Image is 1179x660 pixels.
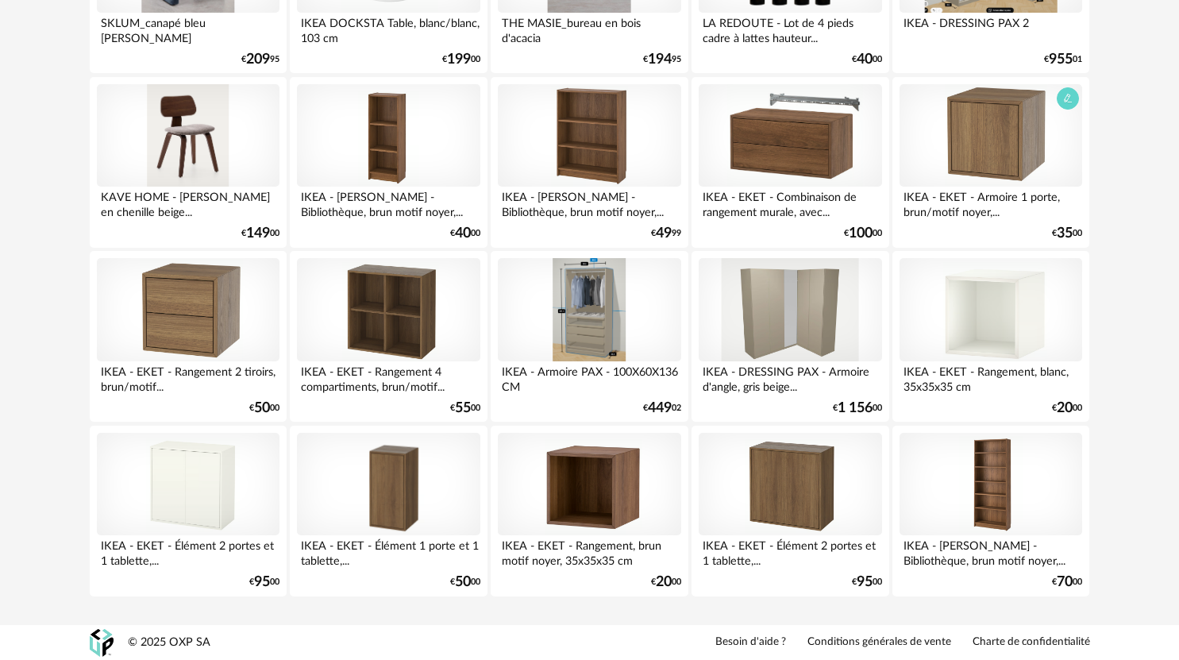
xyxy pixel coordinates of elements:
div: € 00 [450,228,480,239]
span: 55 [455,403,471,414]
span: 20 [656,577,672,588]
a: IKEA - EKET - Rangement 2 tiroirs, brun/motif noyer, 35x35x35 cm IKEA - EKET - Rangement 2 tiroir... [90,251,287,422]
span: 20 [1057,403,1073,414]
div: € 00 [450,577,480,588]
div: € 00 [1052,228,1082,239]
div: KAVE HOME - [PERSON_NAME] en chenille beige... [97,187,279,218]
div: SKLUM_canapé bleu [PERSON_NAME] [97,13,279,44]
a: IKEA - DRESSING PAX - Armoire d'angle, gris beige miroir, 211/161x236 cm IKEA - DRESSING PAX - Ar... [692,251,888,422]
div: IKEA - [PERSON_NAME] - Bibliothèque, brun motif noyer,... [900,535,1082,567]
span: 50 [254,403,270,414]
a: IKEA - EKET - Élément 1 porte et 1 tablette, brun/motif noyer, 35x35x70 cm IKEA - EKET - Élément ... [290,426,487,596]
div: € 00 [450,403,480,414]
span: 100 [849,228,873,239]
div: IKEA - EKET - Rangement 2 tiroirs, brun/motif... [97,361,279,393]
div: IKEA - EKET - Rangement, blanc, 35x35x35 cm [900,361,1082,393]
div: IKEA - [PERSON_NAME] - Bibliothèque, brun motif noyer,... [297,187,480,218]
span: 955 [1049,54,1073,65]
div: © 2025 OXP SA [128,635,210,650]
div: € 00 [1052,403,1082,414]
span: 95 [254,577,270,588]
div: € 00 [241,228,279,239]
span: 40 [455,228,471,239]
a: IKEA - EKET - Élément 2 portes et 1 tablette, blanc, 70x35x70 cm IKEA - EKET - Élément 2 portes e... [90,426,287,596]
div: € 95 [241,54,279,65]
a: IKEA - EKET - Combinaison de rangement murale, avec 2 tiroirs/motif noyer, 70x35x35 cm IKEA - EKE... [692,77,888,248]
span: 50 [455,577,471,588]
div: IKEA - EKET - Combinaison de rangement murale, avec... [699,187,881,218]
a: IKEA - BILLY - Bibliothèque, brun motif noyer, 80x28x106 cm IKEA - [PERSON_NAME] - Bibliothèque, ... [491,77,688,248]
div: THE MASIE_bureau en bois d'acacia [498,13,680,44]
a: KAVE HOME - GENA - Chaise Gena en chenille beige avec structure en placage de noyer et bois d'hév... [90,77,287,248]
div: IKEA - EKET - Élément 2 portes et 1 tablette,... [97,535,279,567]
div: € 02 [643,403,681,414]
a: Charte de confidentialité [973,635,1090,650]
span: 40 [857,54,873,65]
div: € 00 [442,54,480,65]
div: IKEA - EKET - Élément 1 porte et 1 tablette,... [297,535,480,567]
div: IKEA - Armoire PAX - 100X60X136 CM [498,361,680,393]
span: 149 [246,228,270,239]
span: 1 156 [838,403,873,414]
a: IKEA - Armoire PAX - 100X60X136 CM IKEA - Armoire PAX - 100X60X136 CM €44902 [491,251,688,422]
div: IKEA - EKET - Rangement 4 compartiments, brun/motif... [297,361,480,393]
a: Conditions générales de vente [807,635,951,650]
div: IKEA DOCKSTA Table, blanc/blanc, 103 cm [297,13,480,44]
a: Besoin d'aide ? [715,635,786,650]
span: 49 [656,228,672,239]
div: € 00 [1052,577,1082,588]
a: IKEA - BILLY - Bibliothèque, brun motif noyer, 40x28x106 cm IKEA - [PERSON_NAME] - Bibliothèque, ... [290,77,487,248]
div: € 00 [852,54,882,65]
span: 209 [246,54,270,65]
div: € 00 [852,577,882,588]
a: IKEA - EKET - Rangement, brun motif noyer, 35x35x35 cm IKEA - EKET - Rangement, brun motif noyer,... [491,426,688,596]
div: € 01 [1044,54,1082,65]
a: IKEA - EKET - Rangement, blanc, 35x35x35 cm IKEA - EKET - Rangement, blanc, 35x35x35 cm €2000 [892,251,1089,422]
span: 194 [648,54,672,65]
div: € 99 [651,228,681,239]
img: OXP [90,629,114,657]
span: 449 [648,403,672,414]
a: IKEA - EKET - Élément 2 portes et 1 tablette, brun/motif noyer, 70x35x70 cm IKEA - EKET - Élément... [692,426,888,596]
div: € 00 [651,577,681,588]
div: LA REDOUTE - Lot de 4 pieds cadre à lattes hauteur... [699,13,881,44]
span: 95 [857,577,873,588]
div: IKEA - DRESSING PAX 2 [900,13,1082,44]
div: IKEA - EKET - Rangement, brun motif noyer, 35x35x35 cm [498,535,680,567]
a: IKEA - EKET - Armoire 1 porte, brun/motif noyer, 35x35x35 cm IKEA - EKET - Armoire 1 porte, brun/... [892,77,1089,248]
div: € 00 [249,577,279,588]
div: IKEA - EKET - Armoire 1 porte, brun/motif noyer,... [900,187,1082,218]
div: € 00 [833,403,882,414]
a: IKEA - Billy - Bibliothèque, brun motif noyer, 80x28x202 cm IKEA - [PERSON_NAME] - Bibliothèque, ... [892,426,1089,596]
div: IKEA - [PERSON_NAME] - Bibliothèque, brun motif noyer,... [498,187,680,218]
div: € 00 [844,228,882,239]
div: IKEA - DRESSING PAX - Armoire d'angle, gris beige... [699,361,881,393]
div: IKEA - EKET - Élément 2 portes et 1 tablette,... [699,535,881,567]
a: IKEA - EKET - Rangement 4 compartiments, brun/motif noyer, 70x35x70 cm IKEA - EKET - Rangement 4 ... [290,251,487,422]
span: 199 [447,54,471,65]
span: 70 [1057,577,1073,588]
div: € 00 [249,403,279,414]
span: 35 [1057,228,1073,239]
div: € 95 [643,54,681,65]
